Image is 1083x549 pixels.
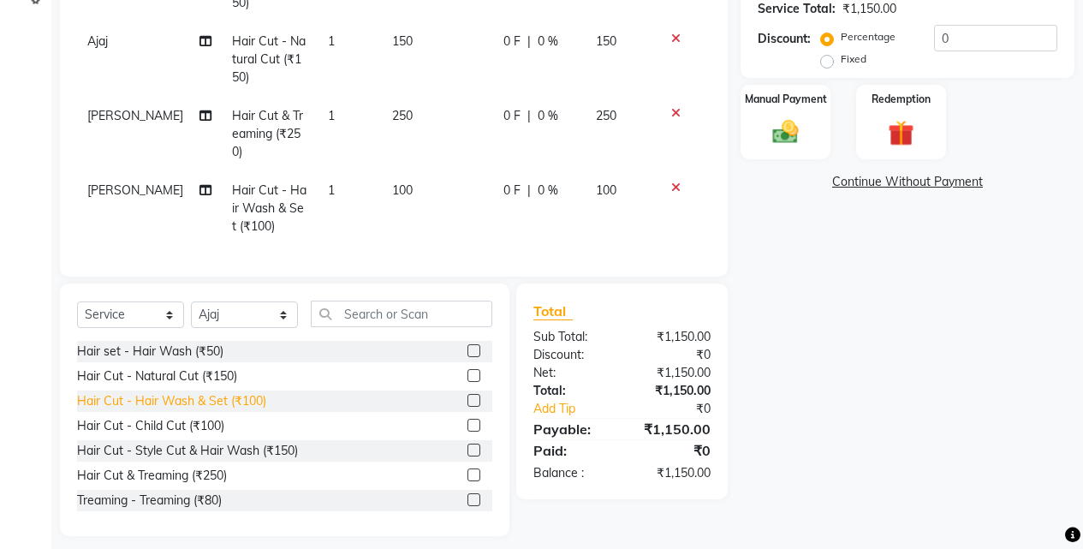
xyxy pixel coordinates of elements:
label: Manual Payment [745,92,827,107]
span: 0 % [538,182,558,200]
span: 250 [392,108,413,123]
input: Search or Scan [311,301,492,327]
span: | [527,107,531,125]
span: 150 [392,33,413,49]
label: Fixed [841,51,866,67]
div: Hair Cut - Style Cut & Hair Wash (₹150) [77,442,298,460]
label: Redemption [872,92,931,107]
div: Hair Cut - Hair Wash & Set (₹100) [77,392,266,410]
span: 1 [328,33,335,49]
div: ₹1,150.00 [622,419,723,439]
img: _cash.svg [765,117,806,147]
span: 0 F [503,107,521,125]
div: Total: [521,382,622,400]
span: Ajaj [87,33,108,49]
label: Percentage [841,29,896,45]
div: Treaming - Treaming (₹80) [77,492,222,510]
span: 0 % [538,33,558,51]
span: Hair Cut - Natural Cut (₹150) [232,33,306,85]
span: 250 [596,108,616,123]
div: ₹0 [639,400,723,418]
div: ₹1,150.00 [622,328,723,346]
div: Hair Cut & Treaming (₹250) [77,467,227,485]
span: 100 [392,182,413,198]
div: Payable: [521,419,622,439]
div: Hair set - Hair Wash (₹50) [77,343,223,361]
div: ₹1,150.00 [622,364,723,382]
div: ₹0 [622,346,723,364]
div: ₹1,150.00 [622,382,723,400]
span: Hair Cut & Treaming (₹250) [232,108,303,159]
div: Discount: [758,30,811,48]
div: Discount: [521,346,622,364]
span: 0 F [503,182,521,200]
span: [PERSON_NAME] [87,182,183,198]
div: Sub Total: [521,328,622,346]
div: ₹0 [622,440,723,461]
div: Net: [521,364,622,382]
span: 0 % [538,107,558,125]
span: 0 F [503,33,521,51]
a: Continue Without Payment [744,173,1071,191]
span: 100 [596,182,616,198]
span: Total [533,302,573,320]
img: _gift.svg [880,117,922,149]
span: Hair Cut - Hair Wash & Set (₹100) [232,182,306,234]
div: Balance : [521,464,622,482]
span: | [527,33,531,51]
div: Hair Cut - Child Cut (₹100) [77,417,224,435]
span: 1 [328,182,335,198]
span: [PERSON_NAME] [87,108,183,123]
div: Hair Cut - Natural Cut (₹150) [77,367,237,385]
span: | [527,182,531,200]
span: 1 [328,108,335,123]
div: Paid: [521,440,622,461]
a: Add Tip [521,400,639,418]
div: ₹1,150.00 [622,464,723,482]
span: 150 [596,33,616,49]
